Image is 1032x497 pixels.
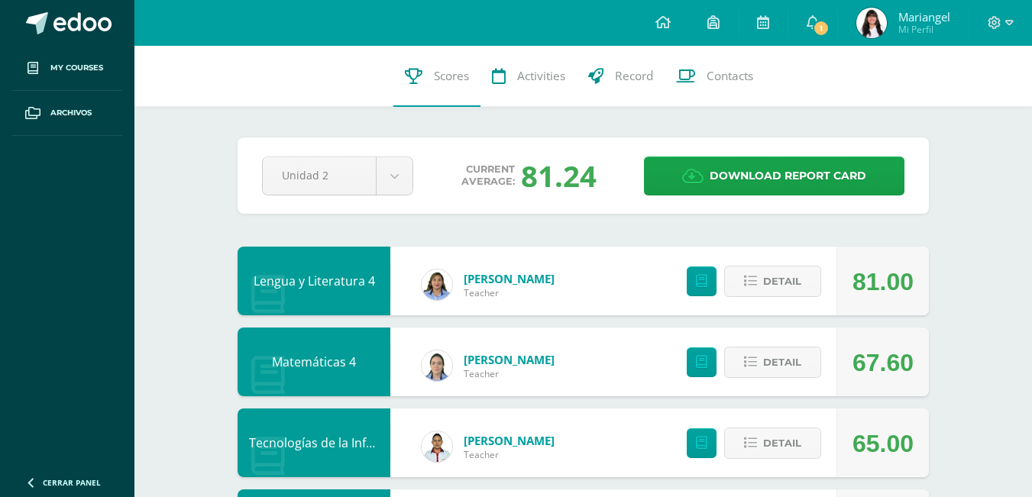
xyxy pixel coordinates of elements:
[724,428,821,459] button: Detail
[480,46,577,107] a: Activities
[724,347,821,378] button: Detail
[898,23,950,36] span: Mi Perfil
[422,350,452,381] img: 564a5008c949b7a933dbd60b14cd9c11.png
[521,156,597,195] div: 81.24
[238,408,390,477] div: Tecnologías de la Información y Comunicación 4
[263,157,412,195] a: Unidad 2
[813,20,830,37] span: 1
[852,247,914,316] div: 81.00
[852,409,914,478] div: 65.00
[461,163,515,188] span: Current average:
[422,269,452,300] img: d5f85972cab0d57661bd544f50574cc9.png
[707,68,753,84] span: Contacts
[898,9,950,24] span: Mariangel
[710,157,866,195] span: Download report card
[464,367,555,380] span: Teacher
[464,286,555,299] span: Teacher
[434,68,469,84] span: Scores
[577,46,665,107] a: Record
[50,107,92,119] span: Archivos
[464,448,555,461] span: Teacher
[763,429,801,457] span: Detail
[665,46,765,107] a: Contacts
[852,328,914,397] div: 67.60
[238,247,390,315] div: Lengua y Literatura 4
[238,328,390,396] div: Matemáticas 4
[856,8,887,38] img: cfb06610f5204c5f85e76b9e19abf027.png
[517,68,565,84] span: Activities
[50,62,103,74] span: My courses
[615,68,653,84] span: Record
[422,431,452,462] img: 2c9694ff7bfac5f5943f65b81010a575.png
[464,352,555,367] a: [PERSON_NAME]
[724,266,821,297] button: Detail
[763,267,801,295] span: Detail
[393,46,480,107] a: Scores
[644,157,904,195] a: Download report card
[12,91,122,136] a: Archivos
[464,271,555,286] a: [PERSON_NAME]
[282,157,357,193] span: Unidad 2
[43,477,101,488] span: Cerrar panel
[12,46,122,91] a: My courses
[763,348,801,376] span: Detail
[464,433,555,448] a: [PERSON_NAME]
